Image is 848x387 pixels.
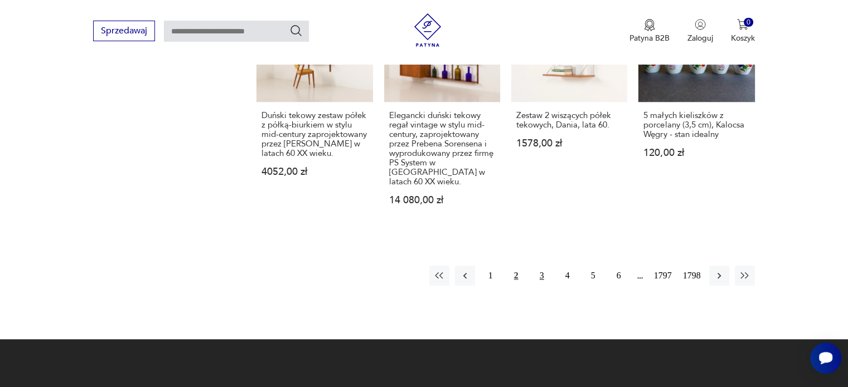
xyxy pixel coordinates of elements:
button: 4 [558,266,578,286]
h3: Zestaw 2 wiszących półek tekowych, Dania, lata 60. [516,111,622,130]
iframe: Smartsupp widget button [810,342,841,374]
button: 1797 [651,266,675,286]
button: 5 [583,266,603,286]
a: Ikona medaluPatyna B2B [629,19,670,43]
h3: 5 małych kieliszków z porcelany (3,5 cm), Kalocsa Węgry - stan idealny [643,111,749,139]
p: 4052,00 zł [261,167,367,177]
img: Ikona medalu [644,19,655,31]
img: Patyna - sklep z meblami i dekoracjami vintage [411,13,444,47]
p: Patyna B2B [629,33,670,43]
a: Sprzedawaj [93,28,155,36]
button: 2 [506,266,526,286]
button: 3 [532,266,552,286]
button: 6 [609,266,629,286]
button: Zaloguj [687,19,713,43]
img: Ikonka użytkownika [695,19,706,30]
button: 1798 [680,266,704,286]
button: Sprzedawaj [93,21,155,41]
button: 1 [481,266,501,286]
div: 0 [744,18,753,27]
p: 1578,00 zł [516,139,622,148]
button: 0Koszyk [731,19,755,43]
button: Patyna B2B [629,19,670,43]
p: Zaloguj [687,33,713,43]
img: Ikona koszyka [737,19,748,30]
p: Koszyk [731,33,755,43]
p: 14 080,00 zł [389,195,495,205]
h3: Elegancki duński tekowy regał vintage w stylu mid-century, zaprojektowany przez Prebena Sorensena... [389,111,495,187]
h3: Duński tekowy zestaw półek z półką-biurkiem w stylu mid-century zaprojektowany przez [PERSON_NAME... [261,111,367,158]
p: 120,00 zł [643,148,749,158]
button: Szukaj [289,24,303,37]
